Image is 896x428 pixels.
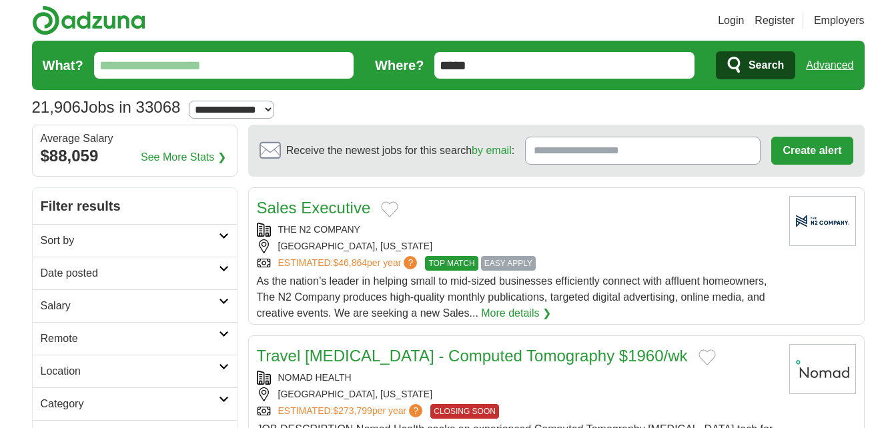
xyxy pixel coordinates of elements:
[278,404,426,419] a: ESTIMATED:$273,799per year?
[381,201,398,217] button: Add to favorite jobs
[33,224,237,257] a: Sort by
[257,347,688,365] a: Travel [MEDICAL_DATA] - Computed Tomography $1960/wk
[404,256,417,269] span: ?
[33,387,237,420] a: Category
[257,387,779,401] div: [GEOGRAPHIC_DATA], [US_STATE]
[141,149,226,165] a: See More Stats ❯
[41,331,219,347] h2: Remote
[789,196,856,246] img: Company logo
[718,13,744,29] a: Login
[430,404,499,419] span: CLOSING SOON
[33,289,237,322] a: Salary
[481,305,551,321] a: More details ❯
[33,355,237,387] a: Location
[33,188,237,224] h2: Filter results
[33,322,237,355] a: Remote
[716,51,795,79] button: Search
[814,13,865,29] a: Employers
[33,257,237,289] a: Date posted
[41,265,219,281] h2: Date posted
[257,275,767,319] span: As the nation’s leader in helping small to mid-sized businesses efficiently connect with affluent...
[32,95,81,119] span: 21,906
[286,143,514,159] span: Receive the newest jobs for this search :
[257,223,779,237] div: THE N2 COMPANY
[749,52,784,79] span: Search
[257,239,779,253] div: [GEOGRAPHIC_DATA], [US_STATE]
[771,137,853,165] button: Create alert
[41,298,219,314] h2: Salary
[699,349,716,365] button: Add to favorite jobs
[333,257,367,268] span: $46,864
[41,133,229,144] div: Average Salary
[481,256,536,271] span: EASY APPLY
[257,199,371,217] a: Sales Executive
[41,363,219,379] h2: Location
[41,396,219,412] h2: Category
[43,55,83,75] label: What?
[425,256,478,271] span: TOP MATCH
[789,344,856,394] img: Nomad Health logo
[333,405,372,416] span: $273,799
[755,13,795,29] a: Register
[409,404,422,417] span: ?
[472,145,512,156] a: by email
[375,55,424,75] label: Where?
[32,98,181,116] h1: Jobs in 33068
[806,52,853,79] a: Advanced
[32,5,145,35] img: Adzuna logo
[41,144,229,168] div: $88,059
[278,372,352,383] a: NOMAD HEALTH
[278,256,420,271] a: ESTIMATED:$46,864per year?
[41,233,219,249] h2: Sort by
